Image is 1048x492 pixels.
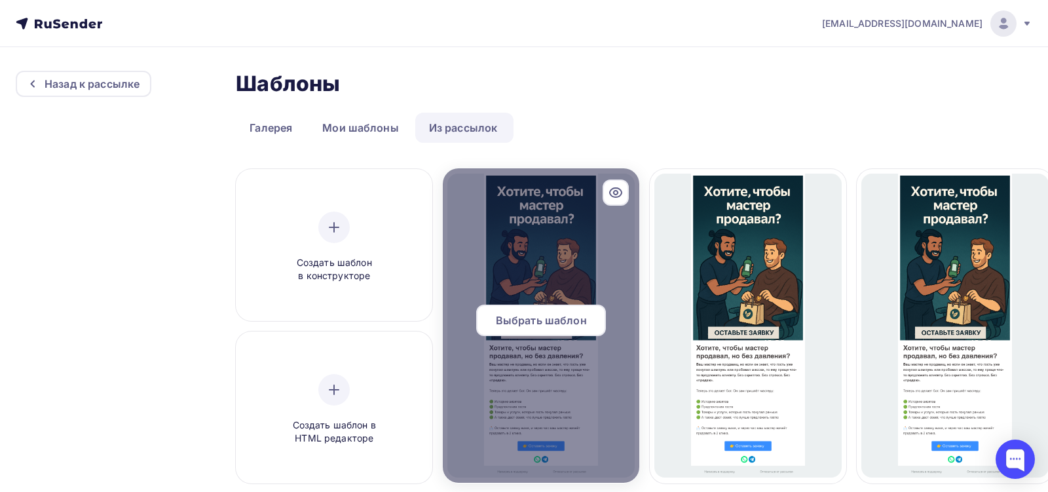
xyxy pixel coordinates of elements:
a: Галерея [236,113,306,143]
a: [EMAIL_ADDRESS][DOMAIN_NAME] [822,10,1032,37]
a: Мои шаблоны [309,113,413,143]
div: Назад к рассылке [45,76,140,92]
span: Выбрать шаблон [496,312,587,328]
a: Из рассылок [415,113,512,143]
span: Создать шаблон в HTML редакторе [272,419,396,445]
span: [EMAIL_ADDRESS][DOMAIN_NAME] [822,17,982,30]
h2: Шаблоны [236,71,340,97]
span: Создать шаблон в конструкторе [272,256,396,283]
